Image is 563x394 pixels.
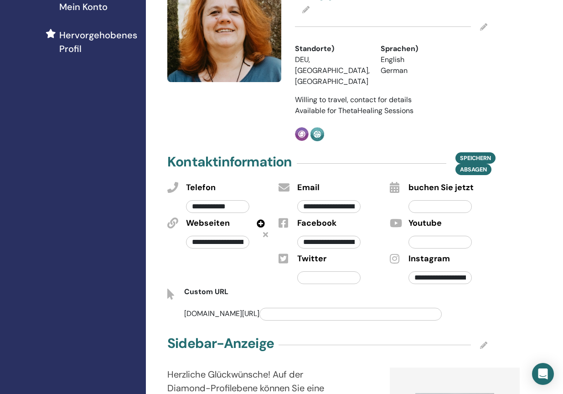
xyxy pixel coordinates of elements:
h4: Sidebar-Anzeige [167,335,274,352]
li: German [381,65,453,76]
span: Youtube [408,218,442,229]
span: Instagram [408,253,450,265]
span: Available for ThetaHealing Sessions [295,106,413,115]
span: Email [297,182,320,194]
span: Custom URL [184,287,228,296]
button: Speichern [455,152,496,164]
span: Hervorgehobenes Profil [59,28,139,56]
span: Telefon [186,182,216,194]
div: Sprachen) [381,43,453,54]
span: Facebook [297,218,336,229]
button: Absagen [455,164,491,175]
span: Standorte) [295,43,334,54]
span: Speichern [460,154,491,162]
li: English [381,54,453,65]
h4: Kontaktinformation [167,154,292,170]
span: Absagen [460,166,487,173]
span: buchen Sie jetzt [408,182,474,194]
span: Willing to travel, contact for details [295,95,412,104]
li: DEU, [GEOGRAPHIC_DATA], [GEOGRAPHIC_DATA] [295,54,367,87]
span: Webseiten [186,218,230,229]
div: Open Intercom Messenger [532,363,554,385]
span: [DOMAIN_NAME][URL] [184,309,445,318]
span: Twitter [297,253,326,265]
